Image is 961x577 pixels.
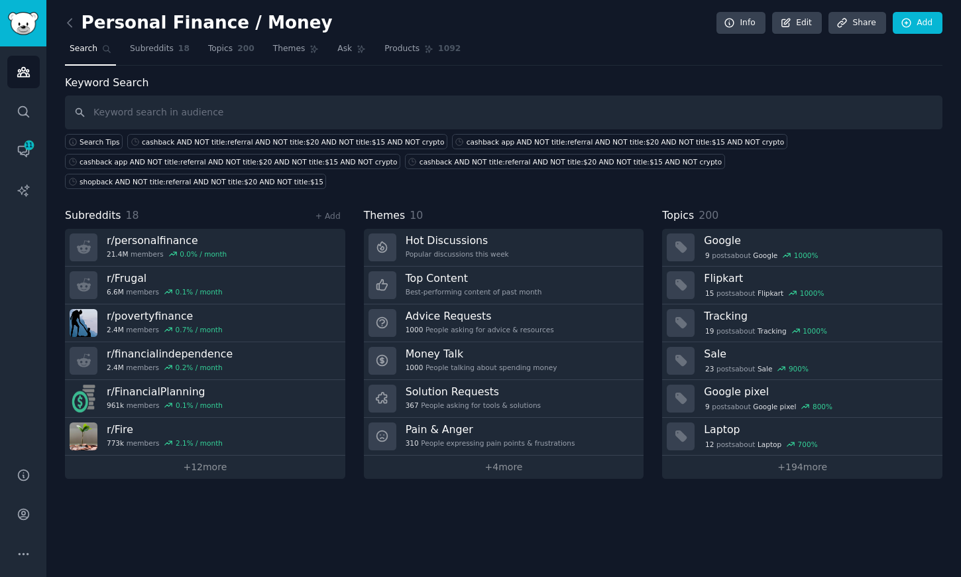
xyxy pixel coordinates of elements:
[662,342,942,380] a: Sale23postsaboutSale900%
[315,212,341,221] a: + Add
[705,364,714,373] span: 23
[704,325,828,337] div: post s about
[107,325,124,334] span: 2.4M
[364,267,644,304] a: Top ContentBest-performing content of past month
[705,251,710,260] span: 9
[208,43,233,55] span: Topics
[176,363,223,372] div: 0.2 % / month
[107,422,223,436] h3: r/ Fire
[662,456,942,479] a: +194more
[662,304,942,342] a: Tracking19postsaboutTracking1000%
[406,309,554,323] h3: Advice Requests
[65,134,123,149] button: Search Tips
[406,438,419,448] span: 310
[789,364,809,373] div: 900 %
[758,440,781,449] span: Laptop
[405,154,725,169] a: cashback AND NOT title:referral AND NOT title:$20 AND NOT title:$15 AND NOT crypto
[126,209,139,222] span: 18
[65,13,333,34] h2: Personal Finance / Money
[107,325,223,334] div: members
[268,38,324,66] a: Themes
[180,249,227,259] div: 0.0 % / month
[406,385,541,399] h3: Solution Requests
[333,38,370,66] a: Ask
[127,134,447,149] a: cashback AND NOT title:referral AND NOT title:$20 AND NOT title:$15 AND NOT crypto
[753,251,777,260] span: Google
[65,229,345,267] a: r/personalfinance21.4Mmembers0.0% / month
[107,287,124,296] span: 6.6M
[65,342,345,380] a: r/financialindependence2.4Mmembers0.2% / month
[176,401,223,410] div: 0.1 % / month
[772,12,822,34] a: Edit
[704,249,819,261] div: post s about
[65,456,345,479] a: +12more
[803,326,827,336] div: 1000 %
[406,363,424,372] span: 1000
[753,402,796,411] span: Google pixel
[364,456,644,479] a: +4more
[704,438,819,450] div: post s about
[107,271,223,285] h3: r/ Frugal
[406,422,575,436] h3: Pain & Anger
[65,267,345,304] a: r/Frugal6.6Mmembers0.1% / month
[704,363,809,375] div: post s about
[107,287,223,296] div: members
[438,43,461,55] span: 1092
[662,208,694,224] span: Topics
[107,401,223,410] div: members
[364,342,644,380] a: Money Talk1000People talking about spending money
[704,347,933,361] h3: Sale
[798,440,818,449] div: 700 %
[107,363,233,372] div: members
[70,309,97,337] img: povertyfinance
[107,347,233,361] h3: r/ financialindependence
[65,38,116,66] a: Search
[794,251,819,260] div: 1000 %
[364,380,644,418] a: Solution Requests367People asking for tools & solutions
[406,287,542,296] div: Best-performing content of past month
[130,43,174,55] span: Subreddits
[107,438,223,448] div: members
[704,233,933,247] h3: Google
[273,43,306,55] span: Themes
[364,418,644,456] a: Pain & Anger310People expressing pain points & frustrations
[705,402,710,411] span: 9
[7,135,40,167] a: 11
[176,287,223,296] div: 0.1 % / month
[142,137,444,147] div: cashback AND NOT title:referral AND NOT title:$20 AND NOT title:$15 AND NOT crypto
[107,233,227,247] h3: r/ personalfinance
[107,401,124,410] span: 961k
[800,288,824,298] div: 1000 %
[410,209,423,222] span: 10
[828,12,885,34] a: Share
[176,325,223,334] div: 0.7 % / month
[107,385,223,399] h3: r/ FinancialPlanning
[406,325,554,334] div: People asking for advice & resources
[758,288,783,298] span: Flipkart
[125,38,194,66] a: Subreddits18
[704,271,933,285] h3: Flipkart
[662,267,942,304] a: Flipkart15postsaboutFlipkart1000%
[70,422,97,450] img: Fire
[467,137,784,147] div: cashback app AND NOT title:referral AND NOT title:$20 AND NOT title:$15 AND NOT crypto
[662,229,942,267] a: Google9postsaboutGoogle1000%
[23,141,35,150] span: 11
[704,287,825,299] div: post s about
[65,76,148,89] label: Keyword Search
[758,326,787,336] span: Tracking
[80,137,120,147] span: Search Tips
[107,309,223,323] h3: r/ povertyfinance
[364,229,644,267] a: Hot DiscussionsPopular discussions this week
[80,177,323,186] div: shopback AND NOT title:referral AND NOT title:$20 AND NOT title:$15
[337,43,352,55] span: Ask
[704,401,833,413] div: post s about
[705,440,714,449] span: 12
[70,43,97,55] span: Search
[406,233,509,247] h3: Hot Discussions
[65,96,942,129] input: Keyword search in audience
[406,363,557,372] div: People talking about spending money
[203,38,259,66] a: Topics200
[65,418,345,456] a: r/Fire773kmembers2.1% / month
[406,401,541,410] div: People asking for tools & solutions
[662,418,942,456] a: Laptop12postsaboutLaptop700%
